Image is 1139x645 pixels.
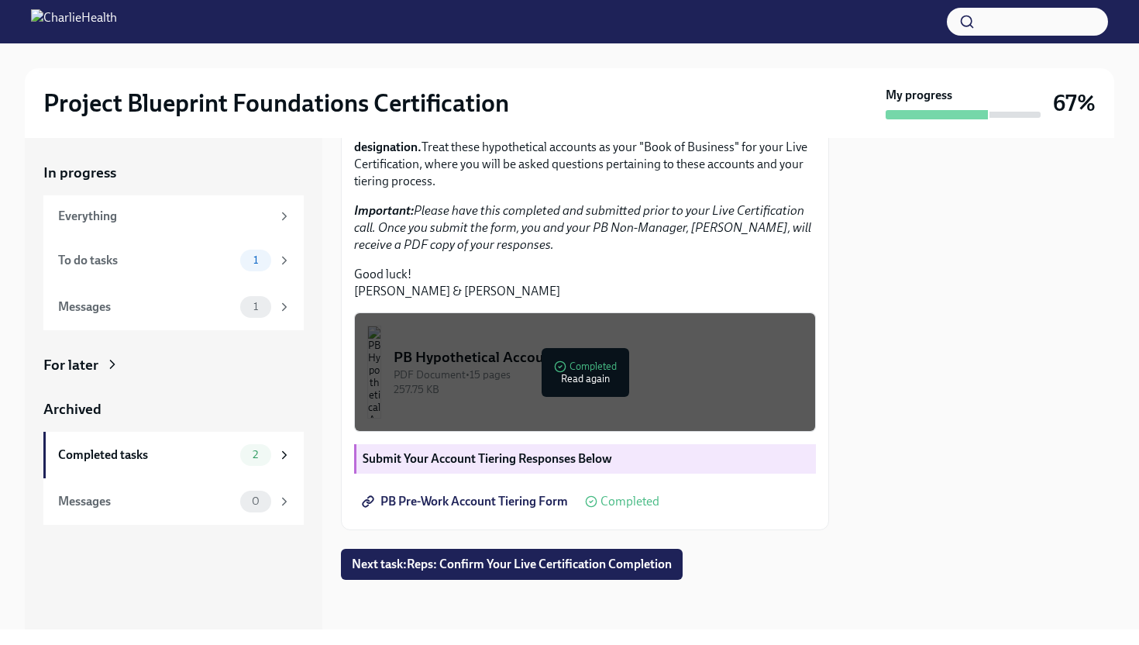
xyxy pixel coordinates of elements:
em: Please have this completed and submitted prior to your Live Certification call. Once you submit t... [354,203,811,252]
a: Archived [43,399,304,419]
a: For later [43,355,304,375]
h2: Project Blueprint Foundations Certification [43,88,509,119]
strong: Submit Your Account Tiering Responses Below [363,451,612,466]
span: Next task : Reps: Confirm Your Live Certification Completion [352,557,672,572]
div: 257.75 KB [394,382,803,397]
img: CharlieHealth [31,9,117,34]
a: To do tasks1 [43,237,304,284]
h3: 67% [1053,89,1096,117]
span: 2 [243,449,267,460]
div: Everything [58,208,271,225]
div: PB Hypothetical Accounts [394,347,803,367]
span: PB Pre-Work Account Tiering Form [365,494,568,509]
div: For later [43,355,98,375]
span: Completed [600,495,659,508]
a: In progress [43,163,304,183]
button: Next task:Reps: Confirm Your Live Certification Completion [341,549,683,580]
a: Messages1 [43,284,304,330]
span: 1 [244,254,267,266]
div: Messages [58,298,234,316]
a: PB Pre-Work Account Tiering Form [354,486,579,517]
p: Good luck! [PERSON_NAME] & [PERSON_NAME] [354,266,816,300]
a: Everything [43,195,304,237]
div: Messages [58,493,234,510]
strong: My progress [886,87,952,104]
div: PDF Document • 15 pages [394,367,803,382]
span: 1 [244,301,267,312]
button: PB Hypothetical AccountsPDF Document•15 pages257.75 KBCompletedRead again [354,312,816,432]
div: To do tasks [58,252,234,269]
img: PB Hypothetical Accounts [367,326,381,419]
strong: Important: [354,203,414,218]
div: Completed tasks [58,447,234,464]
p: In preparation for your Project Blueprint Live Certification, please take the time to Treat these... [354,105,816,190]
a: Messages0 [43,478,304,525]
span: 0 [243,495,269,507]
a: Completed tasks2 [43,432,304,478]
